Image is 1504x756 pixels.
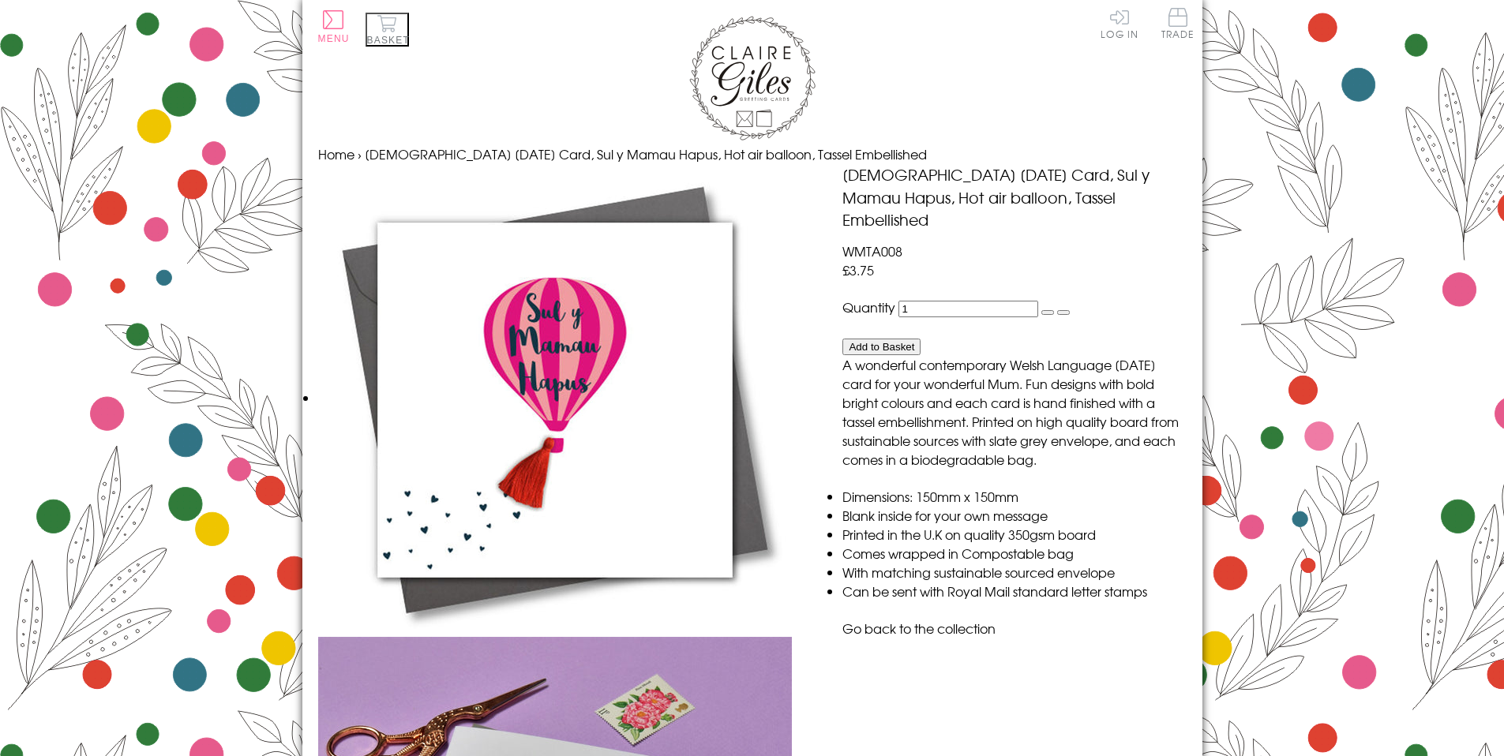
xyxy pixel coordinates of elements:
li: Printed in the U.K on quality 350gsm board [842,525,1186,544]
label: Quantity [842,298,895,316]
span: › [358,144,362,163]
li: Dimensions: 150mm x 150mm [842,487,1186,506]
span: [DEMOGRAPHIC_DATA] [DATE] Card, Sul y Mamau Hapus, Hot air balloon, Tassel Embellished [365,144,927,163]
a: Log In [1101,8,1138,39]
li: With matching sustainable sourced envelope [842,563,1186,582]
span: Add to Basket [849,341,914,353]
p: A wonderful contemporary Welsh Language [DATE] card for your wonderful Mum. Fun designs with bold... [842,355,1186,469]
button: Add to Basket [842,339,921,355]
button: Basket [366,13,409,47]
button: Menu [318,10,350,44]
img: Welsh Mother's Day Card, Sul y Mamau Hapus, Hot air balloon, Tassel Embellished [318,163,792,637]
span: Menu [318,33,350,44]
nav: breadcrumbs [318,144,1187,163]
span: £3.75 [842,260,874,279]
img: Claire Giles Greetings Cards [689,16,816,140]
a: Trade [1161,8,1195,42]
li: Blank inside for your own message [842,506,1186,525]
span: WMTA008 [842,241,902,260]
a: Home [318,144,354,163]
span: Trade [1161,8,1195,39]
li: Comes wrapped in Compostable bag [842,544,1186,563]
a: Go back to the collection [842,619,996,638]
li: Can be sent with Royal Mail standard letter stamps [842,582,1186,601]
h1: [DEMOGRAPHIC_DATA] [DATE] Card, Sul y Mamau Hapus, Hot air balloon, Tassel Embellished [842,163,1186,231]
